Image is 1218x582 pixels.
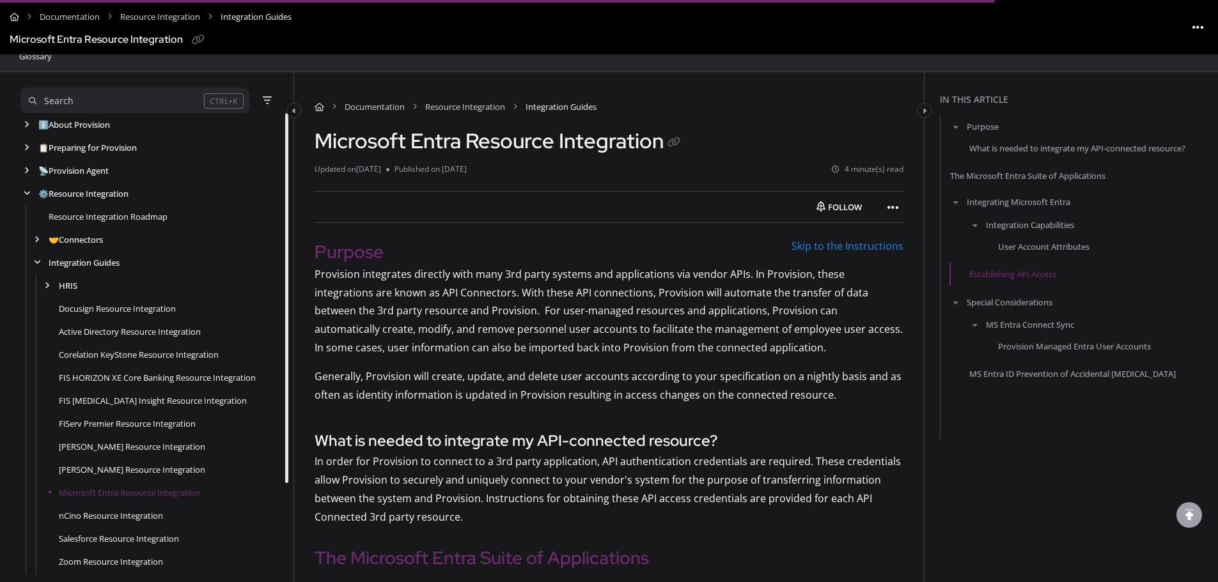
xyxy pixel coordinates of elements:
[10,8,19,26] a: Home
[792,239,903,253] a: Skip to the Instructions
[806,197,873,217] button: Follow
[967,296,1052,309] a: Special Considerations
[950,195,962,209] button: arrow
[49,256,120,269] a: Integration Guides
[315,265,903,357] p: Provision integrates directly with many 3rd party systems and applications via vendor APIs. In Pr...
[38,118,110,131] a: About Provision
[345,100,405,113] a: Documentation
[10,31,183,49] div: Microsoft Entra Resource Integration
[204,93,244,109] div: CTRL+K
[386,164,467,176] li: Published on [DATE]
[315,544,903,571] h2: The Microsoft Entra Suite of Applications
[38,119,49,130] span: ℹ️
[38,141,137,154] a: Preparing for Provision
[832,164,903,176] li: 4 minute(s) read
[425,100,505,113] a: Resource Integration
[260,93,275,108] button: Filter
[188,30,208,50] button: Copy link of
[20,165,33,177] div: arrow
[998,340,1151,353] a: Provision Managed Entra User Accounts
[49,233,103,246] a: Connectors
[883,197,903,217] button: Article more options
[59,279,77,292] a: HRIS
[59,440,205,453] a: Jack Henry SilverLake Resource Integration
[969,268,1056,280] a: Establishing API Access
[986,318,1074,331] a: MS Entra Connect Sync
[998,240,1089,252] a: User Account Attributes
[315,367,903,404] p: Generally, Provision will create, update, and delete user accounts according to your specificatio...
[44,94,74,108] div: Search
[38,164,109,177] a: Provision Agent
[59,348,219,361] a: Corelation KeyStone Resource Integration
[120,8,200,26] a: Resource Integration
[20,119,33,131] div: arrow
[59,417,196,430] a: FiServ Premier Resource Integration
[315,452,903,526] p: In order for Provision to connect to a 3rd party application, API authentication credentials are ...
[59,463,205,476] a: Jack Henry Symitar Resource Integration
[20,142,33,154] div: arrow
[315,100,324,113] a: Home
[969,318,981,332] button: arrow
[986,218,1074,231] a: Integration Capabilities
[41,280,54,292] div: arrow
[49,210,168,223] a: Resource Integration Roadmap
[950,169,1105,182] a: The Microsoft Entra Suite of Applications
[59,555,163,568] a: Zoom Resource Integration
[18,49,53,64] a: Glossary
[1176,502,1202,528] div: scroll to top
[315,128,684,153] h1: Microsoft Entra Resource Integration
[20,188,33,200] div: arrow
[315,238,903,265] h2: Purpose
[59,394,247,407] a: FIS IBS Insight Resource Integration
[315,164,386,176] li: Updated on [DATE]
[967,195,1070,208] a: Integrating Microsoft Entra
[49,234,59,245] span: 🤝
[59,509,163,522] a: nCino Resource Integration
[967,120,999,133] a: Purpose
[315,429,903,452] h3: What is needed to integrate my API-connected resource?
[40,8,100,26] a: Documentation
[38,165,49,176] span: 📡
[59,302,176,315] a: Docusign Resource Integration
[950,119,962,134] button: arrow
[526,100,597,113] span: Integration Guides
[59,371,256,384] a: FIS HORIZON XE Core Banking Resource Integration
[38,188,49,199] span: ⚙️
[917,103,932,118] button: Category toggle
[59,486,200,499] a: Microsoft Entra Resource Integration
[664,133,684,153] button: Copy link of Microsoft Entra Resource Integration
[940,93,1213,107] div: In this article
[31,234,43,246] div: arrow
[1188,17,1208,37] button: Article more options
[969,217,981,231] button: arrow
[969,142,1185,155] a: What is needed to integrate my API-connected resource?
[31,257,43,269] div: arrow
[969,367,1176,380] a: MS Entra ID Prevention of Accidental [MEDICAL_DATA]
[38,187,129,200] a: Resource Integration
[59,325,201,338] a: Active Directory Resource Integration
[38,142,49,153] span: 📋
[20,88,249,113] button: Search
[950,295,962,309] button: arrow
[221,8,292,26] span: Integration Guides
[59,532,179,545] a: Salesforce Resource Integration
[286,103,302,118] button: Category toggle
